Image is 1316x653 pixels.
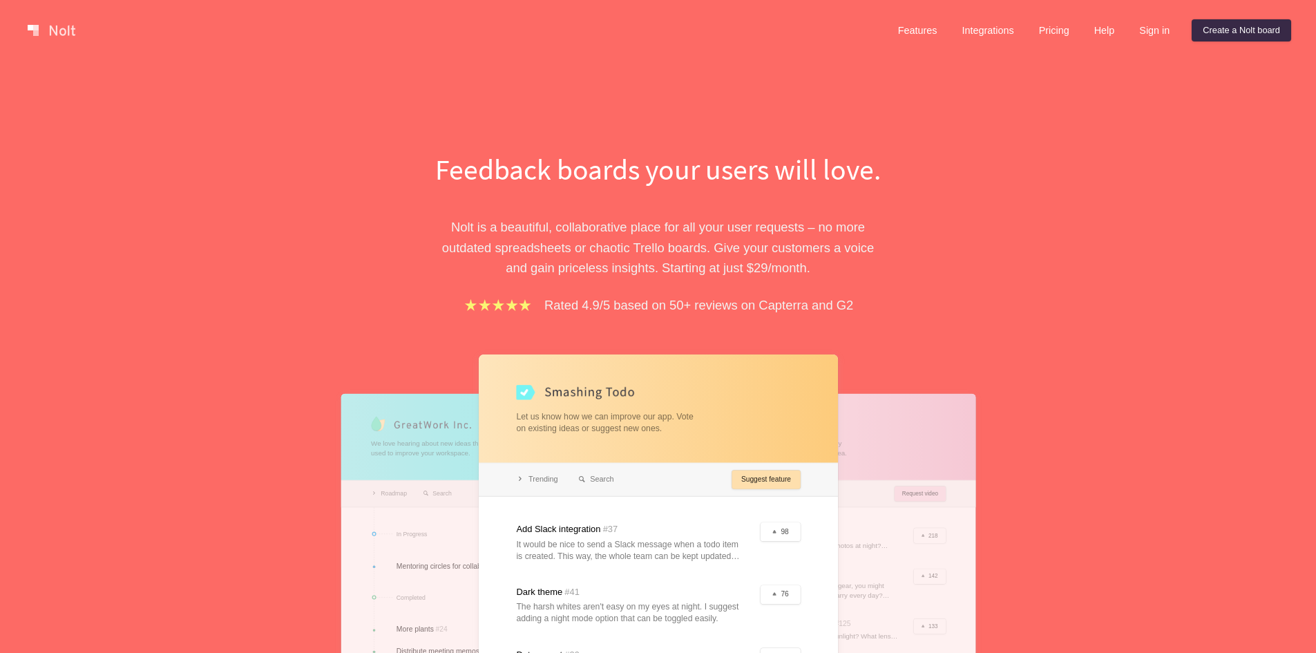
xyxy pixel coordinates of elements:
[544,295,853,315] p: Rated 4.9/5 based on 50+ reviews on Capterra and G2
[420,149,897,189] h1: Feedback boards your users will love.
[463,297,533,313] img: stars.b067e34983.png
[1192,19,1291,41] a: Create a Nolt board
[951,19,1024,41] a: Integrations
[420,217,897,278] p: Nolt is a beautiful, collaborative place for all your user requests – no more outdated spreadshee...
[1028,19,1080,41] a: Pricing
[887,19,948,41] a: Features
[1083,19,1126,41] a: Help
[1128,19,1181,41] a: Sign in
